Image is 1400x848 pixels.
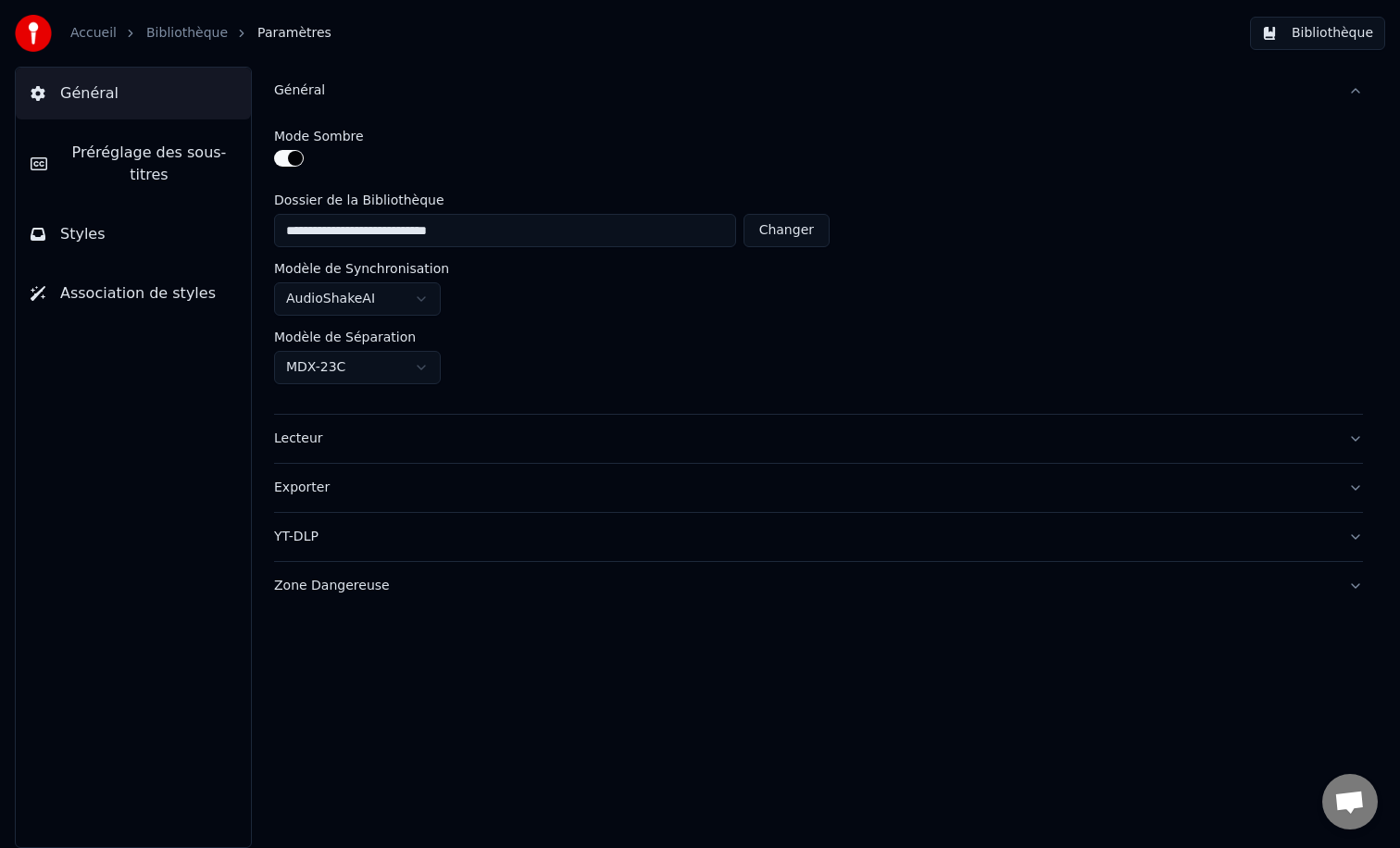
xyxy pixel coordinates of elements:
[274,577,1333,595] div: Zone Dangereuse
[60,282,216,305] span: Association de styles
[60,82,119,105] span: Général
[274,562,1363,610] button: Zone Dangereuse
[274,528,1333,546] div: YT-DLP
[16,208,251,260] button: Styles
[70,24,117,43] a: Accueil
[274,115,1363,414] div: Général
[274,193,830,206] label: Dossier de la Bibliothèque
[62,142,236,186] span: Préréglage des sous-titres
[274,430,1333,448] div: Lecteur
[274,130,364,143] label: Mode Sombre
[274,479,1333,497] div: Exporter
[16,268,251,319] button: Association de styles
[274,67,1363,115] button: Général
[274,81,1333,100] div: Général
[274,464,1363,512] button: Exporter
[1250,17,1385,50] button: Bibliothèque
[274,330,416,343] label: Modèle de Séparation
[60,223,106,245] span: Styles
[16,127,251,201] button: Préréglage des sous-titres
[1322,774,1378,829] a: Ouvrir le chat
[16,68,251,119] button: Général
[146,24,228,43] a: Bibliothèque
[744,214,830,247] button: Changer
[274,262,449,275] label: Modèle de Synchronisation
[274,513,1363,561] button: YT-DLP
[70,24,331,43] nav: breadcrumb
[257,24,331,43] span: Paramètres
[274,415,1363,463] button: Lecteur
[15,15,52,52] img: youka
